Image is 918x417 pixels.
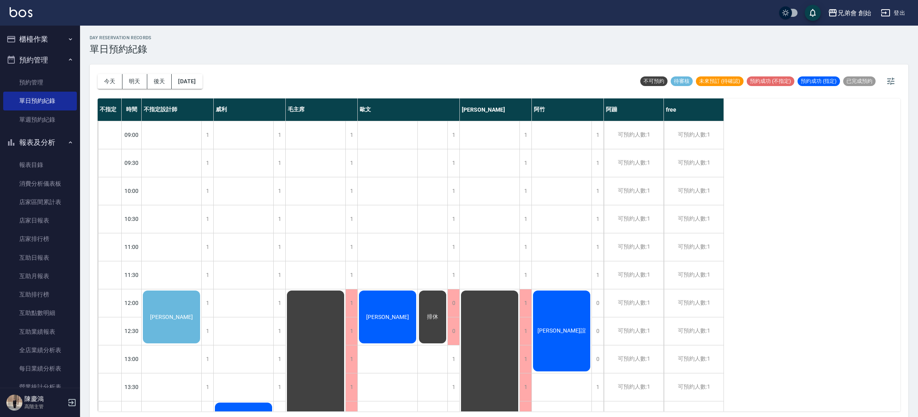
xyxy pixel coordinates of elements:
[201,149,213,177] div: 1
[345,121,357,149] div: 1
[447,261,459,289] div: 1
[664,121,724,149] div: 可預約人數:1
[201,121,213,149] div: 1
[3,174,77,193] a: 消費分析儀表板
[122,373,142,401] div: 13:30
[345,373,357,401] div: 1
[273,317,285,345] div: 1
[273,233,285,261] div: 1
[201,205,213,233] div: 1
[664,345,724,373] div: 可預約人數:1
[201,177,213,205] div: 1
[425,313,440,321] span: 排休
[843,78,876,85] span: 已完成預約
[519,261,531,289] div: 1
[345,177,357,205] div: 1
[3,378,77,396] a: 營業統計分析表
[798,78,840,85] span: 預約成功 (指定)
[90,44,152,55] h3: 單日預約紀錄
[591,205,603,233] div: 1
[591,149,603,177] div: 1
[532,98,604,121] div: 阿竹
[345,149,357,177] div: 1
[345,289,357,317] div: 1
[604,98,664,121] div: 阿蹦
[122,233,142,261] div: 11:00
[604,261,663,289] div: 可預約人數:1
[142,98,214,121] div: 不指定設計師
[201,233,213,261] div: 1
[98,98,122,121] div: 不指定
[447,345,459,373] div: 1
[3,73,77,92] a: 預約管理
[519,121,531,149] div: 1
[273,289,285,317] div: 1
[345,345,357,373] div: 1
[201,345,213,373] div: 1
[664,261,724,289] div: 可預約人數:1
[345,205,357,233] div: 1
[273,177,285,205] div: 1
[447,373,459,401] div: 1
[519,373,531,401] div: 1
[3,110,77,129] a: 單週預約紀錄
[98,74,122,89] button: 今天
[447,289,459,317] div: 0
[24,403,65,410] p: 高階主管
[604,149,663,177] div: 可預約人數:1
[604,289,663,317] div: 可預約人數:1
[519,149,531,177] div: 1
[122,149,142,177] div: 09:30
[3,230,77,248] a: 店家排行榜
[365,314,411,320] span: [PERSON_NAME]
[878,6,908,20] button: 登出
[519,233,531,261] div: 1
[604,317,663,345] div: 可預約人數:1
[519,345,531,373] div: 1
[3,193,77,211] a: 店家區間累計表
[3,50,77,70] button: 預約管理
[664,289,724,317] div: 可預約人數:1
[447,317,459,345] div: 0
[122,121,142,149] div: 09:00
[591,289,603,317] div: 0
[447,205,459,233] div: 1
[519,205,531,233] div: 1
[664,149,724,177] div: 可預約人數:1
[273,345,285,373] div: 1
[273,205,285,233] div: 1
[147,74,172,89] button: 後天
[664,205,724,233] div: 可預約人數:1
[604,373,663,401] div: 可預約人數:1
[664,233,724,261] div: 可預約人數:1
[519,289,531,317] div: 1
[201,373,213,401] div: 1
[201,261,213,289] div: 1
[3,341,77,359] a: 全店業績分析表
[122,345,142,373] div: 13:00
[122,177,142,205] div: 10:00
[214,98,286,121] div: 威利
[604,233,663,261] div: 可預約人數:1
[604,177,663,205] div: 可預約人數:1
[3,359,77,378] a: 每日業績分析表
[519,317,531,345] div: 1
[447,149,459,177] div: 1
[805,5,821,21] button: save
[286,98,358,121] div: 毛主席
[747,78,794,85] span: 預約成功 (不指定)
[122,289,142,317] div: 12:00
[172,74,202,89] button: [DATE]
[591,121,603,149] div: 1
[122,74,147,89] button: 明天
[604,121,663,149] div: 可預約人數:1
[604,345,663,373] div: 可預約人數:1
[10,7,32,17] img: Logo
[447,233,459,261] div: 1
[3,304,77,322] a: 互助點數明細
[122,261,142,289] div: 11:30
[604,205,663,233] div: 可預約人數:1
[591,177,603,205] div: 1
[273,149,285,177] div: 1
[3,285,77,304] a: 互助排行榜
